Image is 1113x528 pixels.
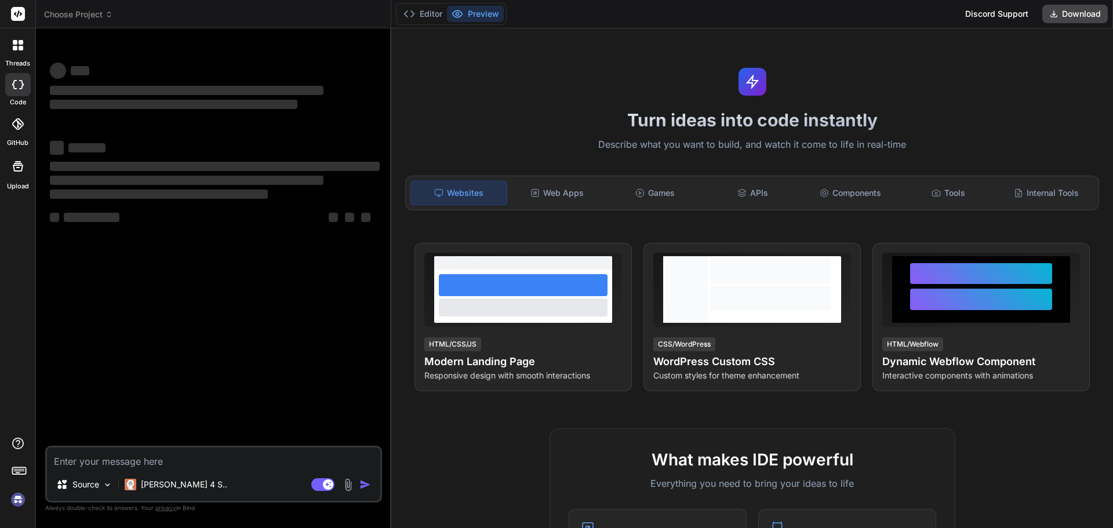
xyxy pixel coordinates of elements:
[424,370,622,381] p: Responsive design with smooth interactions
[68,143,106,152] span: ‌
[653,337,715,351] div: CSS/WordPress
[424,354,622,370] h4: Modern Landing Page
[958,5,1035,23] div: Discord Support
[10,97,26,107] label: code
[341,478,355,491] img: attachment
[103,480,112,490] img: Pick Models
[64,213,119,222] span: ‌
[653,354,851,370] h4: WordPress Custom CSS
[901,181,996,205] div: Tools
[882,354,1080,370] h4: Dynamic Webflow Component
[398,110,1106,130] h1: Turn ideas into code instantly
[72,479,99,490] p: Source
[125,479,136,490] img: Claude 4 Sonnet
[398,137,1106,152] p: Describe what you want to build, and watch it come to life in real-time
[50,86,323,95] span: ‌
[50,162,380,171] span: ‌
[50,100,297,109] span: ‌
[998,181,1094,205] div: Internal Tools
[50,190,268,199] span: ‌
[359,479,371,490] img: icon
[8,490,28,509] img: signin
[705,181,801,205] div: APIs
[361,213,370,222] span: ‌
[447,6,504,22] button: Preview
[7,181,29,191] label: Upload
[329,213,338,222] span: ‌
[608,181,703,205] div: Games
[882,370,1080,381] p: Interactive components with animations
[141,479,227,490] p: [PERSON_NAME] 4 S..
[45,502,382,514] p: Always double-check its answers. Your in Bind
[50,176,323,185] span: ‌
[803,181,899,205] div: Components
[1042,5,1108,23] button: Download
[50,213,59,222] span: ‌
[44,9,113,20] span: Choose Project
[569,476,936,490] p: Everything you need to bring your ideas to life
[5,59,30,68] label: threads
[155,504,176,511] span: privacy
[410,181,507,205] div: Websites
[510,181,605,205] div: Web Apps
[50,63,66,79] span: ‌
[882,337,943,351] div: HTML/Webflow
[569,447,936,472] h2: What makes IDE powerful
[653,370,851,381] p: Custom styles for theme enhancement
[345,213,354,222] span: ‌
[424,337,481,351] div: HTML/CSS/JS
[71,66,89,75] span: ‌
[399,6,447,22] button: Editor
[50,141,64,155] span: ‌
[7,138,28,148] label: GitHub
